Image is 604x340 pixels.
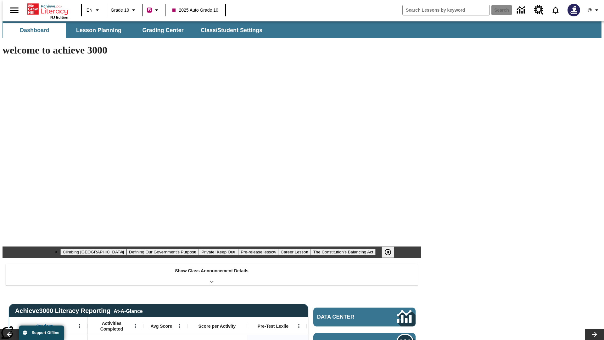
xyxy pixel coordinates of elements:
a: Data Center [313,308,416,326]
button: Slide 6 The Constitution's Balancing Act [311,249,376,255]
span: Dashboard [20,27,49,34]
span: Lesson Planning [76,27,121,34]
button: Boost Class color is violet red. Change class color [144,4,163,16]
span: NJ Edition [50,15,68,19]
input: search field [403,5,489,15]
span: Achieve3000 Literacy Reporting [15,307,143,314]
div: Pause [382,246,400,258]
div: SubNavbar [3,21,601,38]
button: Select a new avatar [564,2,584,18]
button: Support Offline [19,326,64,340]
button: Open Menu [294,321,304,331]
span: Score per Activity [199,323,236,329]
img: Avatar [568,4,580,16]
a: Home [27,3,68,15]
h1: welcome to achieve 3000 [3,44,421,56]
button: Slide 5 Career Lesson [278,249,310,255]
button: Slide 2 Defining Our Government's Purpose [126,249,199,255]
button: Slide 3 Private! Keep Out! [199,249,238,255]
a: Resource Center, Will open in new tab [530,2,547,19]
div: At-A-Glance [114,307,143,314]
a: Notifications [547,2,564,18]
button: Class/Student Settings [196,23,267,38]
span: EN [87,7,92,14]
div: Home [27,2,68,19]
span: Data Center [317,314,376,320]
div: SubNavbar [3,23,268,38]
span: Avg Score [150,323,172,329]
span: Pre-Test Lexile [258,323,289,329]
div: Show Class Announcement Details [6,264,418,286]
button: Lesson Planning [67,23,130,38]
span: @ [587,7,592,14]
span: Activities Completed [91,320,132,332]
span: B [148,6,151,14]
button: Open Menu [175,321,184,331]
span: 2025 Auto Grade 10 [172,7,218,14]
button: Grading Center [131,23,194,38]
span: Class/Student Settings [201,27,262,34]
span: Grade 10 [111,7,129,14]
button: Slide 4 Pre-release lesson [238,249,278,255]
button: Open Menu [131,321,140,331]
button: Profile/Settings [584,4,604,16]
button: Open side menu [5,1,24,20]
span: Grading Center [142,27,183,34]
span: Support Offline [32,331,59,335]
button: Pause [382,246,394,258]
button: Slide 1 Climbing Mount Tai [60,249,126,255]
button: Language: EN, Select a language [84,4,104,16]
a: Data Center [513,2,530,19]
button: Grade: Grade 10, Select a grade [108,4,140,16]
span: Student [36,323,53,329]
button: Dashboard [3,23,66,38]
button: Lesson carousel, Next [585,329,604,340]
p: Show Class Announcement Details [175,268,249,274]
button: Open Menu [75,321,84,331]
